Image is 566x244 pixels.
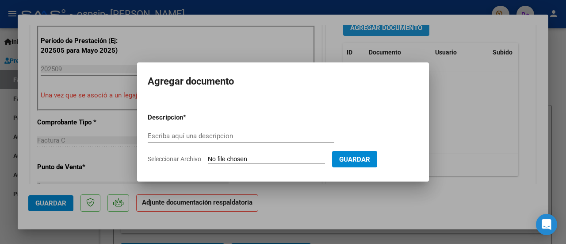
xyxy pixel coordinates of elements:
span: Guardar [339,155,370,163]
span: Seleccionar Archivo [148,155,201,163]
p: Descripcion [148,112,229,123]
div: Open Intercom Messenger [536,214,557,235]
button: Guardar [332,151,377,167]
h2: Agregar documento [148,73,418,90]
